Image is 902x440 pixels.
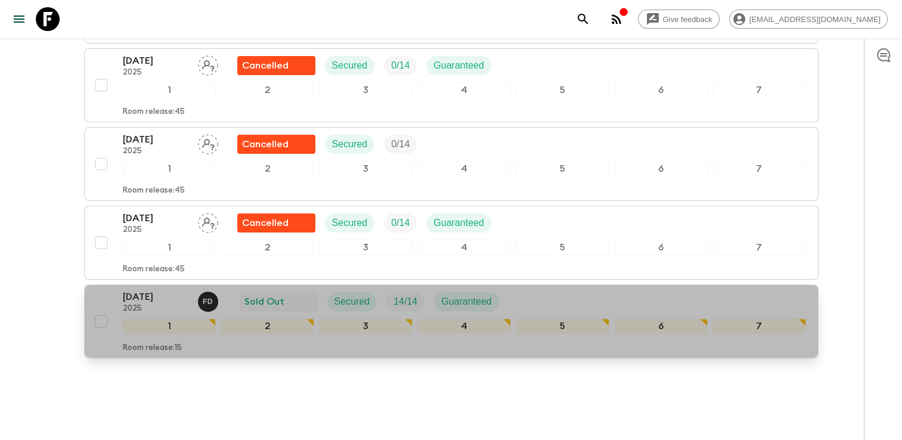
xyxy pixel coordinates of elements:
div: Flash Pack cancellation [237,213,315,233]
div: 2 [221,240,314,255]
div: 7 [712,82,806,98]
div: 7 [712,318,806,334]
p: 0 / 14 [391,137,410,151]
div: 1 [123,161,216,176]
p: Room release: 45 [123,265,185,274]
div: Flash Pack cancellation [237,135,315,154]
div: 1 [123,318,216,334]
div: Secured [325,135,375,154]
button: [DATE]2025Assign pack leaderFlash Pack cancellationSecuredTrip FillGuaranteed1234567Room release:45 [84,206,819,280]
p: Secured [332,137,368,151]
div: 7 [712,240,806,255]
p: Guaranteed [433,58,484,73]
div: 5 [516,82,609,98]
button: [DATE]2025Assign pack leaderFlash Pack cancellationSecuredTrip Fill1234567Room release:45 [84,127,819,201]
div: 4 [417,318,511,334]
div: Trip Fill [386,292,424,311]
p: 2025 [123,225,188,235]
a: Give feedback [638,10,720,29]
button: [DATE]2025Fatih DeveliSold OutSecuredTrip FillGuaranteed1234567Room release:15 [84,284,819,358]
p: Cancelled [242,216,289,230]
span: Assign pack leader [198,138,218,147]
div: Secured [325,56,375,75]
button: FD [198,292,221,312]
p: Guaranteed [433,216,484,230]
p: Sold Out [244,295,284,309]
div: 5 [516,240,609,255]
p: Cancelled [242,137,289,151]
span: Give feedback [656,15,719,24]
p: [DATE] [123,211,188,225]
div: 4 [417,82,511,98]
p: [DATE] [123,54,188,68]
div: Secured [325,213,375,233]
button: search adventures [571,7,595,31]
div: 3 [319,161,413,176]
p: Secured [332,58,368,73]
p: Room release: 45 [123,186,185,196]
div: Trip Fill [384,56,417,75]
div: Flash Pack cancellation [237,56,315,75]
span: [EMAIL_ADDRESS][DOMAIN_NAME] [743,15,887,24]
div: 7 [712,161,806,176]
div: 6 [614,161,708,176]
div: Secured [327,292,377,311]
div: 5 [516,318,609,334]
div: 4 [417,161,511,176]
div: 6 [614,240,708,255]
div: 3 [319,318,413,334]
span: Assign pack leader [198,59,218,69]
div: 4 [417,240,511,255]
p: [DATE] [123,290,188,304]
div: 6 [614,82,708,98]
button: menu [7,7,31,31]
p: Secured [334,295,370,309]
div: 3 [319,82,413,98]
p: Guaranteed [441,295,492,309]
p: 2025 [123,147,188,156]
p: Room release: 45 [123,107,185,117]
p: 2025 [123,68,188,78]
div: 2 [221,82,314,98]
p: 0 / 14 [391,58,410,73]
p: 0 / 14 [391,216,410,230]
div: 6 [614,318,708,334]
p: Secured [332,216,368,230]
span: Fatih Develi [198,295,221,305]
span: Assign pack leader [198,216,218,226]
div: 3 [319,240,413,255]
div: 2 [221,318,314,334]
div: 5 [516,161,609,176]
div: 2 [221,161,314,176]
p: [DATE] [123,132,188,147]
p: 14 / 14 [393,295,417,309]
div: [EMAIL_ADDRESS][DOMAIN_NAME] [729,10,888,29]
button: [DATE]2025Assign pack leaderFlash Pack cancellationSecuredTrip FillGuaranteed1234567Room release:45 [84,48,819,122]
div: 1 [123,82,216,98]
div: Trip Fill [384,135,417,154]
p: Cancelled [242,58,289,73]
p: 2025 [123,304,188,314]
p: Room release: 15 [123,343,182,353]
div: 1 [123,240,216,255]
div: Trip Fill [384,213,417,233]
p: F D [203,297,213,306]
